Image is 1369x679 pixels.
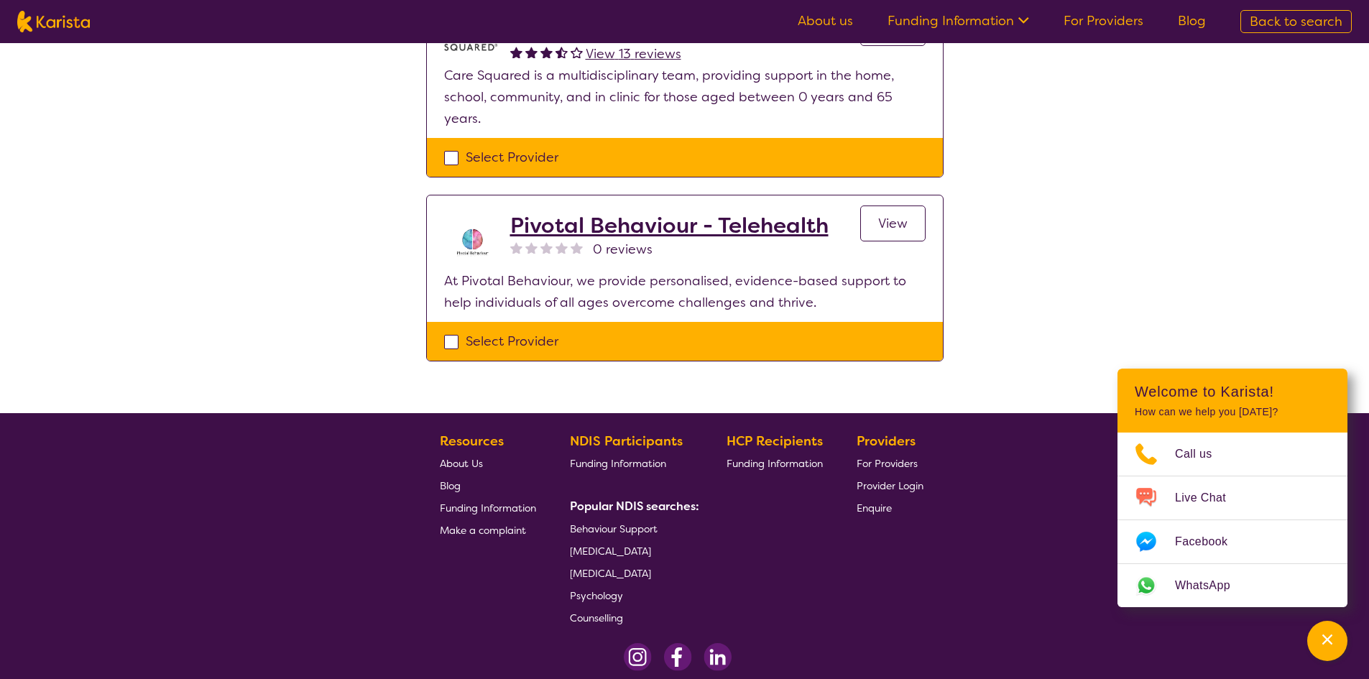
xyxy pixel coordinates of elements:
div: Channel Menu [1117,369,1347,607]
span: Psychology [570,589,623,602]
h2: Welcome to Karista! [1135,383,1330,400]
p: Care Squared is a multidisciplinary team, providing support in the home, school, community, and i... [444,65,926,129]
b: Popular NDIS searches: [570,499,699,514]
span: Facebook [1175,531,1245,553]
span: View [878,215,908,232]
span: Back to search [1250,13,1342,30]
img: nonereviewstar [571,241,583,254]
span: For Providers [857,457,918,470]
a: Enquire [857,496,923,519]
a: About Us [440,452,536,474]
span: Call us [1175,443,1230,465]
a: Blog [1178,12,1206,29]
b: HCP Recipients [727,433,823,450]
span: WhatsApp [1175,575,1248,596]
p: At Pivotal Behaviour, we provide personalised, evidence-based support to help individuals of all ... [444,270,926,313]
span: Funding Information [570,457,666,470]
a: Back to search [1240,10,1352,33]
img: s8av3rcikle0tbnjpqc8.png [444,213,502,270]
a: [MEDICAL_DATA] [570,562,693,584]
span: [MEDICAL_DATA] [570,545,651,558]
a: Make a complaint [440,519,536,541]
span: 0 reviews [593,239,653,260]
a: About us [798,12,853,29]
img: Karista logo [17,11,90,32]
a: Psychology [570,584,693,606]
button: Channel Menu [1307,621,1347,661]
a: Counselling [570,606,693,629]
span: Funding Information [727,457,823,470]
span: Provider Login [857,479,923,492]
b: Resources [440,433,504,450]
a: For Providers [1064,12,1143,29]
a: View 13 reviews [586,43,681,65]
span: Make a complaint [440,524,526,537]
img: fullstar [510,46,522,58]
span: [MEDICAL_DATA] [570,567,651,580]
a: Behaviour Support [570,517,693,540]
a: Pivotal Behaviour - Telehealth [510,213,829,239]
span: Enquire [857,502,892,514]
a: Funding Information [440,496,536,519]
img: LinkedIn [704,643,732,671]
a: View [860,205,926,241]
p: How can we help you [DATE]? [1135,406,1330,418]
a: [MEDICAL_DATA] [570,540,693,562]
span: Live Chat [1175,487,1243,509]
b: NDIS Participants [570,433,683,450]
img: emptystar [571,46,583,58]
img: nonereviewstar [525,241,538,254]
a: Blog [440,474,536,496]
a: Funding Information [888,12,1029,29]
img: Instagram [624,643,652,671]
span: Blog [440,479,461,492]
img: fullstar [540,46,553,58]
a: Funding Information [727,452,823,474]
span: Funding Information [440,502,536,514]
img: Facebook [663,643,692,671]
img: nonereviewstar [510,241,522,254]
span: About Us [440,457,483,470]
img: halfstar [556,46,568,58]
a: Funding Information [570,452,693,474]
img: nonereviewstar [540,241,553,254]
a: For Providers [857,452,923,474]
span: View 13 reviews [586,45,681,63]
a: Provider Login [857,474,923,496]
b: Providers [857,433,916,450]
img: fullstar [525,46,538,58]
span: Counselling [570,611,623,624]
a: Web link opens in a new tab. [1117,564,1347,607]
span: Behaviour Support [570,522,658,535]
ul: Choose channel [1117,433,1347,607]
img: nonereviewstar [556,241,568,254]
